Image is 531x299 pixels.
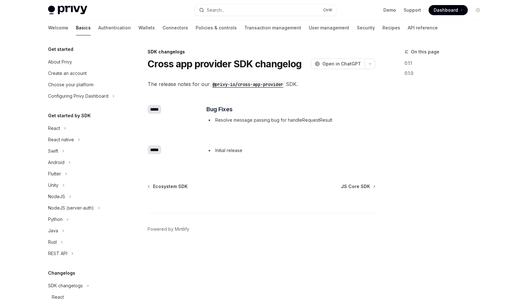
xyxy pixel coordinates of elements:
[48,269,75,277] h5: Changelogs
[43,56,124,68] a: About Privy
[138,20,155,35] a: Wallets
[195,4,336,16] button: Open search
[48,136,74,143] div: React native
[48,6,87,15] img: light logo
[48,46,73,53] h5: Get started
[43,68,124,79] a: Create an account
[43,180,124,191] button: Toggle Unity section
[210,81,286,88] code: @privy-io/cross-app-provider
[98,20,131,35] a: Authentication
[357,20,375,35] a: Security
[309,20,349,35] a: User management
[322,61,361,67] span: Open in ChatGPT
[473,5,483,15] button: Toggle dark mode
[206,116,375,124] li: Resolve message passing bug for handleRequestResult
[48,92,108,100] div: Configuring Privy Dashboard
[408,20,438,35] a: API reference
[404,7,421,13] a: Support
[43,157,124,168] button: Toggle Android section
[207,6,224,14] div: Search...
[48,238,57,246] div: Rust
[48,227,58,235] div: Java
[43,145,124,157] button: Toggle Swift section
[43,248,124,259] button: Toggle REST API section
[43,202,124,214] button: Toggle NodeJS (server-auth) section
[43,214,124,225] button: Toggle Python section
[382,20,400,35] a: Recipes
[43,191,124,202] button: Toggle NodeJS section
[48,216,63,223] div: Python
[210,81,286,87] a: @privy-io/cross-app-provider
[162,20,188,35] a: Connectors
[341,183,370,190] span: JS Core SDK
[76,20,91,35] a: Basics
[43,123,124,134] button: Toggle React section
[48,250,67,257] div: REST API
[148,80,375,88] span: The release notes for our SDK.
[411,48,439,56] span: On this page
[405,68,488,78] a: 0.1.0
[153,183,188,190] span: Ecosystem SDK
[434,7,458,13] span: Dashboard
[148,49,375,55] div: SDK changelogs
[196,20,237,35] a: Policies & controls
[405,58,488,68] a: 0.1.1
[429,5,468,15] a: Dashboard
[48,193,65,200] div: NodeJS
[43,134,124,145] button: Toggle React native section
[48,125,60,132] div: React
[48,58,72,66] div: About Privy
[48,112,91,119] h5: Get started by SDK
[383,7,396,13] a: Demo
[43,280,124,291] button: Toggle SDK changelogs section
[323,8,333,13] span: Ctrl K
[148,183,188,190] a: Ecosystem SDK
[48,20,68,35] a: Welcome
[311,58,365,69] button: Open in ChatGPT
[48,170,61,178] div: Flutter
[48,147,58,155] div: Swift
[43,236,124,248] button: Toggle Rust section
[206,105,232,114] span: Bug Fixes
[43,168,124,180] button: Toggle Flutter section
[206,147,375,154] li: Initial release
[43,79,124,90] a: Choose your platform
[48,81,94,88] div: Choose your platform
[148,226,189,232] a: Powered by Mintlify
[341,183,375,190] a: JS Core SDK
[244,20,301,35] a: Transaction management
[43,90,124,102] button: Toggle Configuring Privy Dashboard section
[48,70,87,77] div: Create an account
[48,159,64,166] div: Android
[48,282,83,290] div: SDK changelogs
[48,204,94,212] div: NodeJS (server-auth)
[43,225,124,236] button: Toggle Java section
[48,181,58,189] div: Unity
[148,58,302,70] h1: Cross app provider SDK changelog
